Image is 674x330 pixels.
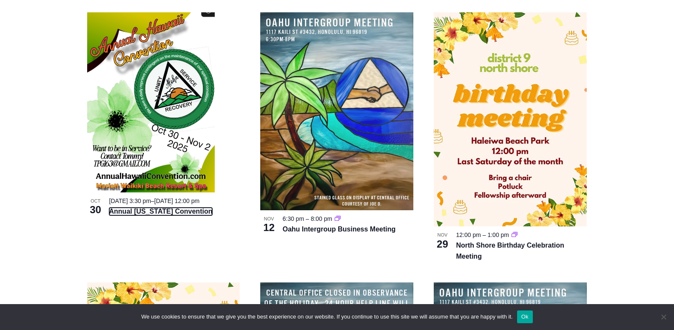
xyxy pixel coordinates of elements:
[109,197,151,204] span: [DATE] 3:30 pm
[282,226,395,233] a: Oahu Intergroup Business Meeting
[487,231,509,238] time: 1:00 pm
[282,215,304,222] time: 6:30 pm
[87,12,215,192] img: ConventionFlyer25-08-12_15-13-09-091
[434,237,451,251] span: 29
[517,310,533,323] button: Ok
[512,231,518,238] a: Event series: North Shore Birthday Celebration Meeting
[311,215,333,222] time: 8:00 pm
[434,12,587,226] img: bday meeting flyer.JPG
[109,196,240,206] div: –
[456,242,564,260] a: North Shore Birthday Celebration Meeting
[306,215,309,222] span: –
[335,215,341,222] a: Event series: Oahu Intergroup Business Meeting
[260,220,277,235] span: 12
[456,231,481,238] time: 12:00 pm
[154,197,199,204] span: [DATE] 12:00 pm
[87,197,104,205] span: Oct
[659,313,668,321] span: No
[87,203,104,217] span: 30
[141,313,512,321] span: We use cookies to ensure that we give you the best experience on our website. If you continue to ...
[109,208,213,215] a: Annual [US_STATE] Convention
[434,231,451,239] span: Nov
[260,215,277,223] span: Nov
[260,12,413,210] img: OIGBusinessMeeting
[483,231,486,238] span: –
